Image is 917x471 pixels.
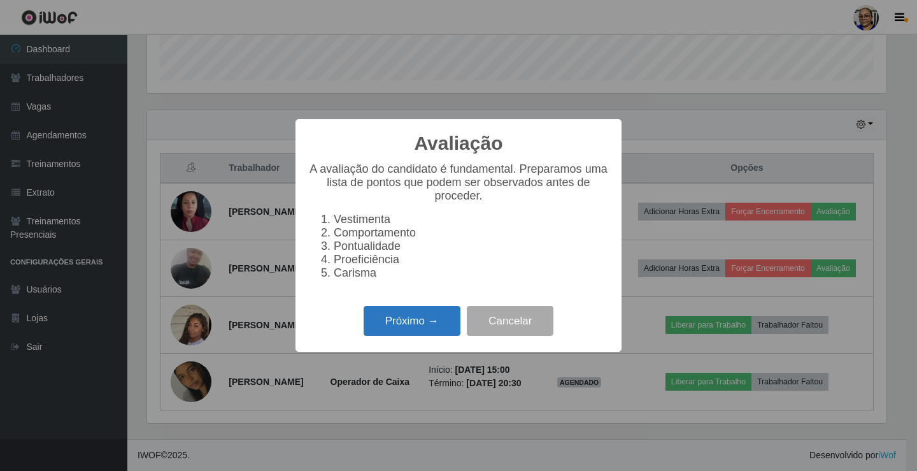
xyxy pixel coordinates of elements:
button: Cancelar [467,306,553,336]
li: Vestimenta [334,213,609,226]
p: A avaliação do candidato é fundamental. Preparamos uma lista de pontos que podem ser observados a... [308,163,609,203]
li: Comportamento [334,226,609,240]
h2: Avaliação [415,132,503,155]
li: Proeficiência [334,253,609,266]
li: Carisma [334,266,609,280]
button: Próximo → [364,306,460,336]
li: Pontualidade [334,240,609,253]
